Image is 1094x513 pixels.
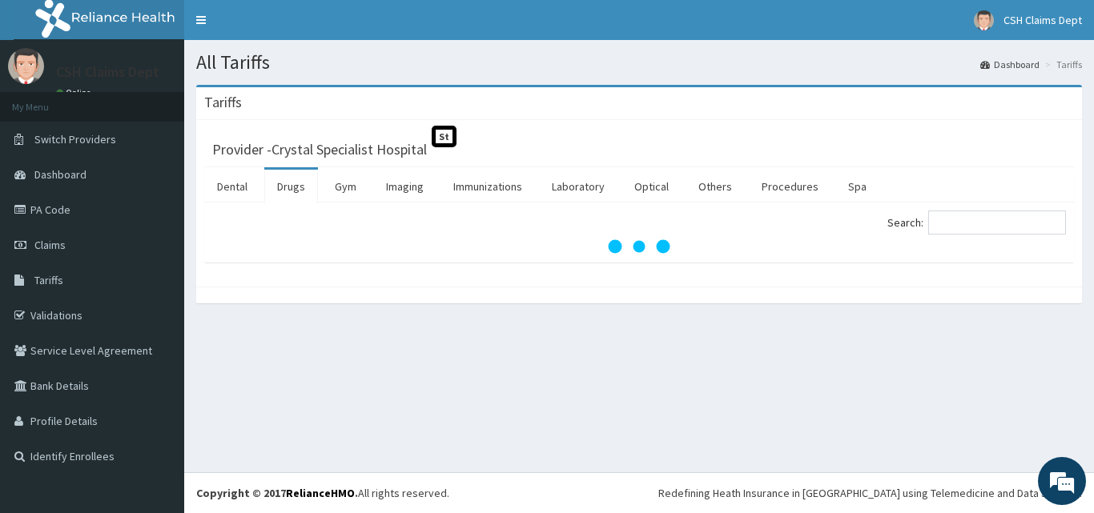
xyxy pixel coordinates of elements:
svg: audio-loading [607,214,671,279]
a: Spa [835,170,879,203]
div: Minimize live chat window [263,8,301,46]
span: Tariffs [34,273,63,287]
p: CSH Claims Dept [56,65,159,79]
a: Imaging [373,170,436,203]
strong: Copyright © 2017 . [196,486,358,500]
h3: Provider - Crystal Specialist Hospital [212,142,427,157]
h3: Tariffs [204,95,242,110]
div: Redefining Heath Insurance in [GEOGRAPHIC_DATA] using Telemedicine and Data Science! [658,485,1082,501]
img: d_794563401_company_1708531726252_794563401 [30,80,65,120]
a: Optical [621,170,682,203]
a: Dental [204,170,260,203]
h1: All Tariffs [196,52,1082,73]
span: Switch Providers [34,132,116,146]
a: Dashboard [980,58,1040,71]
textarea: Type your message and hit 'Enter' [8,343,305,399]
span: Claims [34,238,66,252]
a: Gym [322,170,369,203]
a: Procedures [749,170,831,203]
span: St [432,126,457,147]
span: We're online! [93,154,221,316]
span: Dashboard [34,167,86,182]
label: Search: [887,210,1066,234]
a: Drugs [264,170,318,203]
li: Tariffs [1041,58,1082,71]
img: User Image [8,48,44,84]
a: Online [56,87,95,98]
a: Others [686,170,745,203]
input: Search: [928,210,1066,234]
a: RelianceHMO [286,486,355,500]
footer: All rights reserved. [184,472,1094,513]
div: Chat with us now [83,90,269,110]
a: Immunizations [440,170,535,203]
span: CSH Claims Dept [1004,13,1082,27]
img: User Image [974,10,994,30]
a: Laboratory [539,170,617,203]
